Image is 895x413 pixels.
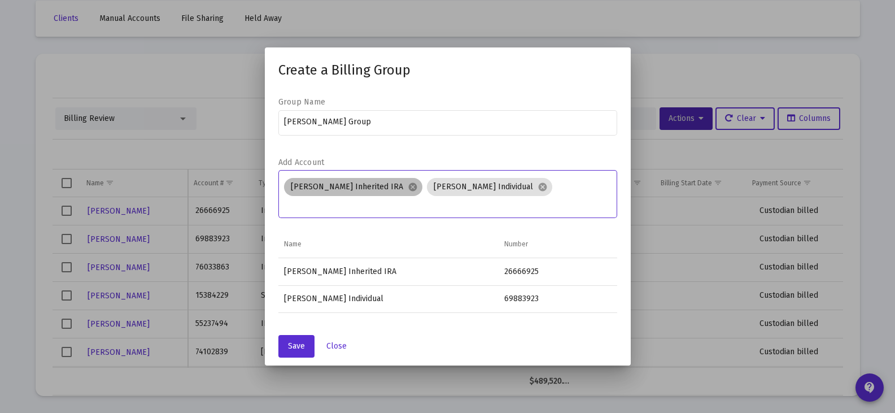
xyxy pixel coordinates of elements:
[284,240,302,249] div: Name
[278,231,617,313] div: Data grid
[326,341,347,351] span: Close
[284,176,611,212] mat-chip-list: Assignment Selection
[278,158,325,167] label: Add Account
[504,240,528,249] div: Number
[284,266,493,277] div: [PERSON_NAME] Inherited IRA
[408,182,418,192] mat-icon: cancel
[278,335,315,358] button: Save
[499,231,617,258] td: Column Number
[278,97,326,107] label: Group Name
[278,231,499,258] td: Column Name
[284,293,493,305] div: [PERSON_NAME] Individual
[278,61,617,79] h1: Create a Billing Group
[284,178,422,196] mat-chip: [PERSON_NAME] Inherited IRA
[427,178,552,196] mat-chip: [PERSON_NAME] Individual
[504,266,612,277] div: 26666925
[288,341,305,351] span: Save
[504,293,612,305] div: 69883923
[538,182,548,192] mat-icon: cancel
[284,118,611,127] input: Group name
[317,335,356,358] button: Close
